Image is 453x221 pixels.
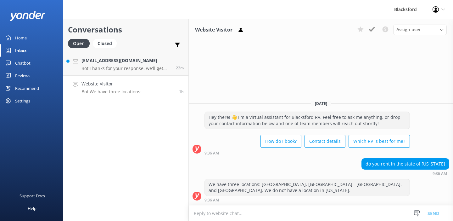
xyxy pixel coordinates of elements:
[362,159,449,169] div: do you rent in the state of [US_STATE]
[396,26,421,33] span: Assign user
[28,202,36,215] div: Help
[349,135,410,148] button: Which RV is best for me?
[176,65,184,71] span: Sep 29 2025 10:56am (UTC -06:00) America/Chihuahua
[15,95,30,107] div: Settings
[204,198,219,202] strong: 9:36 AM
[63,52,188,76] a: [EMAIL_ADDRESS][DOMAIN_NAME]Bot:Thanks for your response, we'll get back to you as soon as we can...
[15,69,30,82] div: Reviews
[179,89,184,94] span: Sep 29 2025 09:36am (UTC -06:00) America/Chihuahua
[361,171,449,176] div: Sep 29 2025 09:36am (UTC -06:00) America/Chihuahua
[433,172,447,176] strong: 9:36 AM
[260,135,301,148] button: How do I book?
[81,66,171,71] p: Bot: Thanks for your response, we'll get back to you as soon as we can during opening hours.
[93,39,117,48] div: Closed
[81,57,171,64] h4: [EMAIL_ADDRESS][DOMAIN_NAME]
[15,44,27,57] div: Inbox
[205,179,410,196] div: We have three locations: [GEOGRAPHIC_DATA], [GEOGRAPHIC_DATA] - [GEOGRAPHIC_DATA], and [GEOGRAPHI...
[15,82,39,95] div: Recommend
[20,189,45,202] div: Support Docs
[68,24,184,36] h2: Conversations
[68,39,90,48] div: Open
[204,198,410,202] div: Sep 29 2025 09:36am (UTC -06:00) America/Chihuahua
[393,25,447,35] div: Assign User
[311,101,331,106] span: [DATE]
[205,112,410,129] div: Hey there! 👋 I'm a virtual assistant for Blacksford RV. Feel free to ask me anything, or drop you...
[195,26,232,34] h3: Website Visitor
[15,32,27,44] div: Home
[93,40,120,47] a: Closed
[15,57,31,69] div: Chatbot
[81,89,174,95] p: Bot: We have three locations: [GEOGRAPHIC_DATA], [GEOGRAPHIC_DATA] - [GEOGRAPHIC_DATA], and [GEOG...
[305,135,345,148] button: Contact details
[204,151,219,155] strong: 9:36 AM
[204,151,410,155] div: Sep 29 2025 09:36am (UTC -06:00) America/Chihuahua
[81,80,174,87] h4: Website Visitor
[9,11,46,21] img: yonder-white-logo.png
[63,76,188,99] a: Website VisitorBot:We have three locations: [GEOGRAPHIC_DATA], [GEOGRAPHIC_DATA] - [GEOGRAPHIC_DA...
[68,40,93,47] a: Open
